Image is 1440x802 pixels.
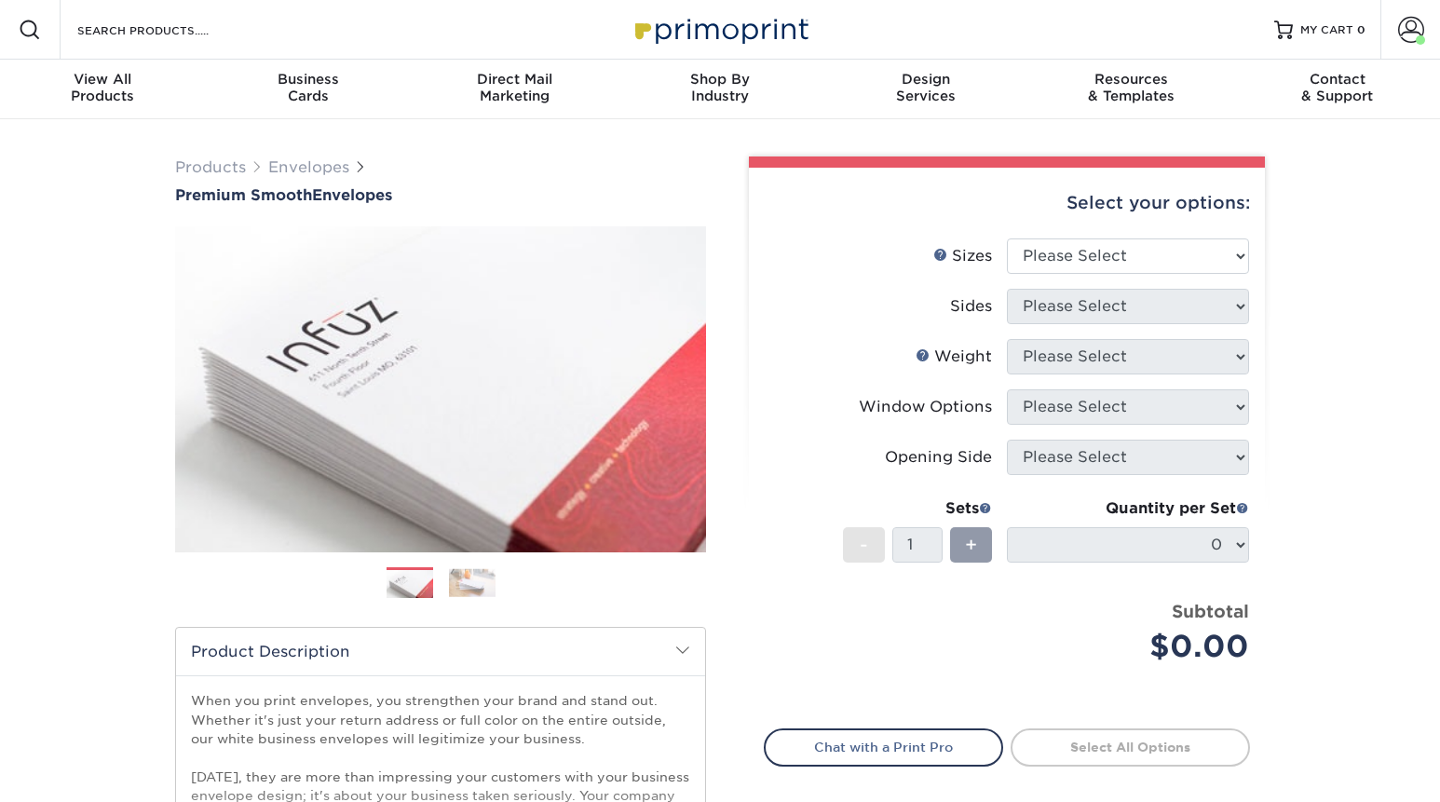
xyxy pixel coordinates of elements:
div: Industry [618,71,823,104]
span: Design [822,71,1028,88]
span: Shop By [618,71,823,88]
span: - [860,531,868,559]
a: Premium SmoothEnvelopes [175,186,706,204]
a: Resources& Templates [1028,60,1234,119]
span: Direct Mail [412,71,618,88]
div: Sides [950,295,992,318]
a: BusinessCards [206,60,412,119]
span: Premium Smooth [175,186,312,204]
span: Business [206,71,412,88]
div: Window Options [859,396,992,418]
div: Weight [916,346,992,368]
a: DesignServices [822,60,1028,119]
span: Contact [1234,71,1440,88]
a: Contact& Support [1234,60,1440,119]
div: Quantity per Set [1007,497,1249,520]
div: & Support [1234,71,1440,104]
a: Direct MailMarketing [412,60,618,119]
div: Services [822,71,1028,104]
div: Sizes [933,245,992,267]
a: Chat with a Print Pro [764,728,1003,766]
a: Select All Options [1011,728,1250,766]
div: Sets [843,497,992,520]
div: $0.00 [1021,624,1249,669]
img: Envelopes 02 [449,568,496,597]
span: Resources [1028,71,1234,88]
div: Marketing [412,71,618,104]
span: + [965,531,977,559]
a: Shop ByIndustry [618,60,823,119]
h2: Product Description [176,628,705,675]
div: Select your options: [764,168,1250,238]
div: Cards [206,71,412,104]
a: Envelopes [268,158,349,176]
img: Primoprint [627,9,813,49]
h1: Envelopes [175,186,706,204]
div: Opening Side [885,446,992,469]
span: 0 [1357,23,1365,36]
input: SEARCH PRODUCTS..... [75,19,257,41]
span: MY CART [1300,22,1353,38]
img: Premium Smooth 01 [175,206,706,573]
div: & Templates [1028,71,1234,104]
img: Envelopes 01 [387,568,433,601]
a: Products [175,158,246,176]
strong: Subtotal [1172,601,1249,621]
